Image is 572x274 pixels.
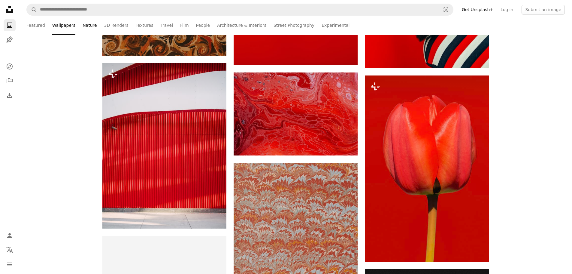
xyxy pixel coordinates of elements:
[274,16,314,35] a: Street Photography
[180,16,189,35] a: Film
[497,5,517,14] a: Log in
[104,16,129,35] a: 3D Renders
[4,89,16,101] a: Download History
[26,4,453,16] form: Find visuals sitewide
[4,258,16,270] button: Menu
[234,242,358,247] a: View the photo by The New York Public Library
[322,16,350,35] a: Experimental
[365,166,489,171] a: A single red tulip on a red background
[365,75,489,262] img: A single red tulip on a red background
[136,16,153,35] a: Textures
[4,229,16,242] a: Log in / Sign up
[102,143,226,148] a: a man riding a skateboard down a sidewalk next to a red wall
[217,16,266,35] a: Architecture & Interiors
[26,16,45,35] a: Featured
[83,16,97,35] a: Nature
[234,72,358,155] img: red and white abstract painting
[4,60,16,72] a: Explore
[234,111,358,117] a: red and white abstract painting
[27,4,37,15] button: Search Unsplash
[4,244,16,256] button: Language
[4,19,16,31] a: Photos
[4,75,16,87] a: Collections
[522,5,565,14] button: Submit an image
[160,16,173,35] a: Travel
[458,5,497,14] a: Get Unsplash+
[439,4,453,15] button: Visual search
[102,63,226,229] img: a man riding a skateboard down a sidewalk next to a red wall
[4,34,16,46] a: Illustrations
[4,4,16,17] a: Home — Unsplash
[196,16,210,35] a: People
